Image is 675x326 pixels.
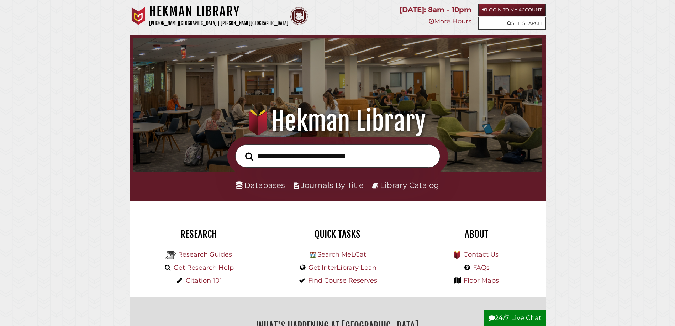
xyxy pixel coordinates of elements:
[236,180,285,190] a: Databases
[274,228,402,240] h2: Quick Tasks
[463,251,499,258] a: Contact Us
[165,250,176,261] img: Hekman Library Logo
[245,152,253,161] i: Search
[310,252,316,258] img: Hekman Library Logo
[412,228,540,240] h2: About
[143,105,532,137] h1: Hekman Library
[429,17,471,25] a: More Hours
[309,264,376,272] a: Get InterLibrary Loan
[242,150,257,163] button: Search
[174,264,234,272] a: Get Research Help
[149,4,288,19] h1: Hekman Library
[317,251,366,258] a: Search MeLCat
[400,4,471,16] p: [DATE]: 8am - 10pm
[135,228,263,240] h2: Research
[301,180,364,190] a: Journals By Title
[473,264,490,272] a: FAQs
[308,277,377,284] a: Find Course Reserves
[380,180,439,190] a: Library Catalog
[130,7,147,25] img: Calvin University
[464,277,499,284] a: Floor Maps
[478,17,546,30] a: Site Search
[149,19,288,27] p: [PERSON_NAME][GEOGRAPHIC_DATA] | [PERSON_NAME][GEOGRAPHIC_DATA]
[290,7,308,25] img: Calvin Theological Seminary
[186,277,222,284] a: Citation 101
[478,4,546,16] a: Login to My Account
[178,251,232,258] a: Research Guides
